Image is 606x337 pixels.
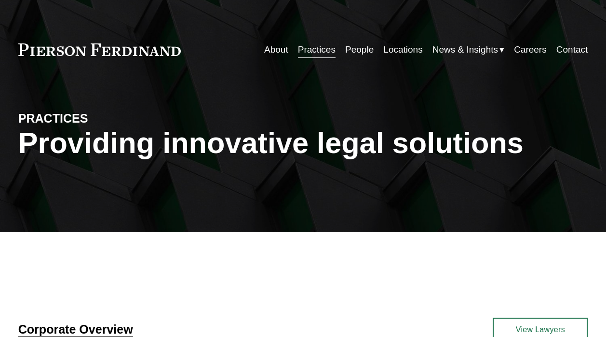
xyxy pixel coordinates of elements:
a: Practices [298,41,336,59]
h1: Providing innovative legal solutions [18,126,588,160]
a: Corporate Overview [18,323,133,336]
a: Locations [383,41,422,59]
a: About [264,41,288,59]
span: News & Insights [432,42,498,58]
a: folder dropdown [432,41,504,59]
a: Contact [556,41,588,59]
h4: PRACTICES [18,111,161,126]
a: People [345,41,374,59]
a: Careers [514,41,547,59]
